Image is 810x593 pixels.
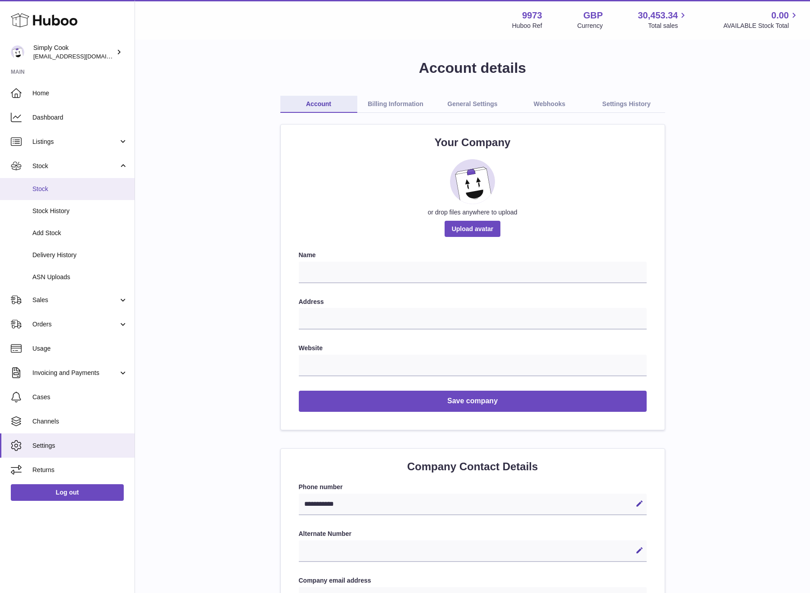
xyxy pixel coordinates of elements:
[723,9,799,30] a: 0.00 AVAILABLE Stock Total
[299,576,647,585] label: Company email address
[450,159,495,204] img: placeholder_image.svg
[357,96,434,113] a: Billing Information
[32,229,128,237] span: Add Stock
[638,9,688,30] a: 30,453.34 Total sales
[11,45,24,59] img: tech@simplycook.com
[32,344,128,353] span: Usage
[280,96,357,113] a: Account
[32,369,118,377] span: Invoicing and Payments
[32,185,128,193] span: Stock
[299,135,647,150] h2: Your Company
[583,9,603,22] strong: GBP
[299,530,647,538] label: Alternate Number
[648,22,688,30] span: Total sales
[511,96,588,113] a: Webhooks
[32,251,128,259] span: Delivery History
[32,296,118,304] span: Sales
[299,298,647,306] label: Address
[32,273,128,281] span: ASN Uploads
[299,391,647,412] button: Save company
[299,251,647,259] label: Name
[771,9,789,22] span: 0.00
[299,459,647,474] h2: Company Contact Details
[11,484,124,500] a: Log out
[32,162,118,170] span: Stock
[577,22,603,30] div: Currency
[299,208,647,217] div: or drop files anywhere to upload
[588,96,665,113] a: Settings History
[638,9,678,22] span: 30,453.34
[149,58,796,78] h1: Account details
[33,53,132,60] span: [EMAIL_ADDRESS][DOMAIN_NAME]
[32,417,128,426] span: Channels
[32,393,128,401] span: Cases
[32,138,118,146] span: Listings
[445,221,501,237] span: Upload avatar
[723,22,799,30] span: AVAILABLE Stock Total
[434,96,511,113] a: General Settings
[512,22,542,30] div: Huboo Ref
[32,113,128,122] span: Dashboard
[32,320,118,329] span: Orders
[299,344,647,352] label: Website
[32,89,128,98] span: Home
[299,483,647,491] label: Phone number
[522,9,542,22] strong: 9973
[32,207,128,215] span: Stock History
[32,466,128,474] span: Returns
[33,44,114,61] div: Simply Cook
[32,441,128,450] span: Settings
